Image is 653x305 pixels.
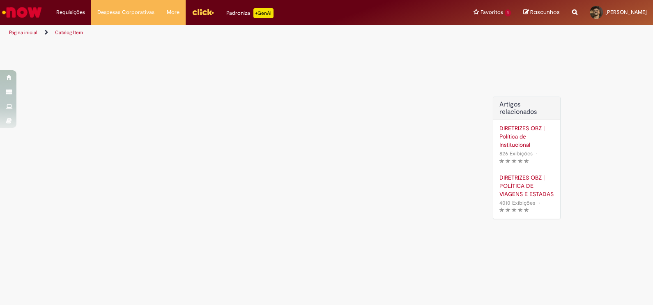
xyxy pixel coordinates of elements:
span: Requisições [56,8,85,16]
a: Página inicial [9,29,37,36]
img: ServiceNow [1,4,43,21]
span: • [534,148,539,159]
a: Rascunhos [523,9,560,16]
span: More [167,8,179,16]
span: [PERSON_NAME] [605,9,647,16]
span: Rascunhos [530,8,560,16]
span: 4010 Exibições [499,199,535,206]
img: click_logo_yellow_360x200.png [192,6,214,18]
span: Favoritos [481,8,503,16]
ul: Trilhas de página [6,25,429,40]
p: +GenAi [253,8,274,18]
span: 1 [505,9,511,16]
span: Despesas Corporativas [97,8,154,16]
a: DIRETRIZES OBZ | Política de Institucional [499,124,554,149]
h3: Artigos relacionados [499,101,554,116]
span: 826 Exibições [499,150,533,157]
span: • [537,197,542,208]
a: Catalog Item [55,29,83,36]
div: Padroniza [226,8,274,18]
a: DIRETRIZES OBZ | POLÍTICA DE VIAGENS E ESTADAS [499,173,554,198]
